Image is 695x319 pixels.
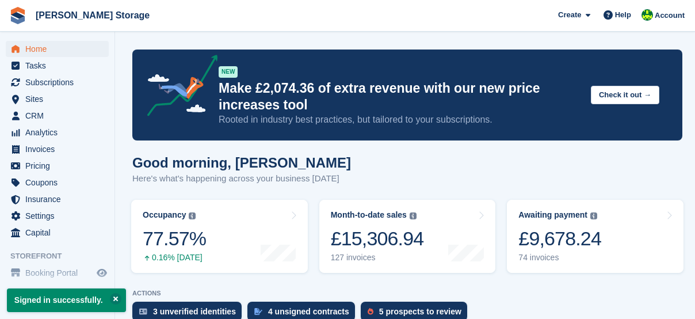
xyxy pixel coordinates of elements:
div: £15,306.94 [331,227,424,250]
span: Storefront [10,250,114,262]
p: Signed in successfully. [7,288,126,312]
img: verify_identity-adf6edd0f0f0b5bbfe63781bf79b02c33cf7c696d77639b501bdc392416b5a36.svg [139,308,147,315]
div: 3 unverified identities [153,307,236,316]
a: menu [6,124,109,140]
span: Settings [25,208,94,224]
span: Analytics [25,124,94,140]
a: menu [6,41,109,57]
p: Here's what's happening across your business [DATE] [132,172,351,185]
img: contract_signature_icon-13c848040528278c33f63329250d36e43548de30e8caae1d1a13099fd9432cc5.svg [254,308,262,315]
span: Home [25,41,94,57]
span: Pricing [25,158,94,174]
a: menu [6,108,109,124]
a: menu [6,174,109,191]
a: menu [6,225,109,241]
span: Invoices [25,141,94,157]
span: CRM [25,108,94,124]
span: Help [615,9,631,21]
a: menu [6,91,109,107]
img: icon-info-grey-7440780725fd019a000dd9b08b2336e03edf1995a4989e88bcd33f0948082b44.svg [410,212,417,219]
span: Coupons [25,174,94,191]
div: Occupancy [143,210,186,220]
a: menu [6,208,109,224]
span: Tasks [25,58,94,74]
p: Rooted in industry best practices, but tailored to your subscriptions. [219,113,582,126]
a: menu [6,158,109,174]
a: menu [6,58,109,74]
img: icon-info-grey-7440780725fd019a000dd9b08b2336e03edf1995a4989e88bcd33f0948082b44.svg [590,212,597,219]
p: Make £2,074.36 of extra revenue with our new price increases tool [219,80,582,113]
div: £9,678.24 [518,227,601,250]
div: NEW [219,66,238,78]
span: Account [655,10,685,21]
a: Occupancy 77.57% 0.16% [DATE] [131,200,308,273]
img: stora-icon-8386f47178a22dfd0bd8f6a31ec36ba5ce8667c1dd55bd0f319d3a0aa187defe.svg [9,7,26,24]
a: [PERSON_NAME] Storage [31,6,154,25]
div: 5 prospects to review [379,307,461,316]
div: 0.16% [DATE] [143,253,206,263]
div: 4 unsigned contracts [268,307,349,316]
div: Awaiting payment [518,210,587,220]
div: 127 invoices [331,253,424,263]
img: icon-info-grey-7440780725fd019a000dd9b08b2336e03edf1995a4989e88bcd33f0948082b44.svg [189,212,196,219]
img: prospect-51fa495bee0391a8d652442698ab0144808aea92771e9ea1ae160a38d050c398.svg [368,308,373,315]
span: Capital [25,225,94,241]
a: Awaiting payment £9,678.24 74 invoices [507,200,683,273]
div: 74 invoices [518,253,601,263]
span: Insurance [25,191,94,207]
p: ACTIONS [132,290,682,297]
div: Month-to-date sales [331,210,407,220]
a: menu [6,74,109,90]
span: Subscriptions [25,74,94,90]
span: Sites [25,91,94,107]
a: menu [6,191,109,207]
img: price-adjustments-announcement-icon-8257ccfd72463d97f412b2fc003d46551f7dbcb40ab6d574587a9cd5c0d94... [138,55,218,120]
span: Create [558,9,581,21]
img: Claire Wilson [641,9,653,21]
h1: Good morning, [PERSON_NAME] [132,155,351,170]
a: Month-to-date sales £15,306.94 127 invoices [319,200,496,273]
a: menu [6,141,109,157]
span: Booking Portal [25,265,94,281]
a: menu [6,265,109,281]
div: 77.57% [143,227,206,250]
button: Check it out → [591,86,659,105]
a: Preview store [95,266,109,280]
